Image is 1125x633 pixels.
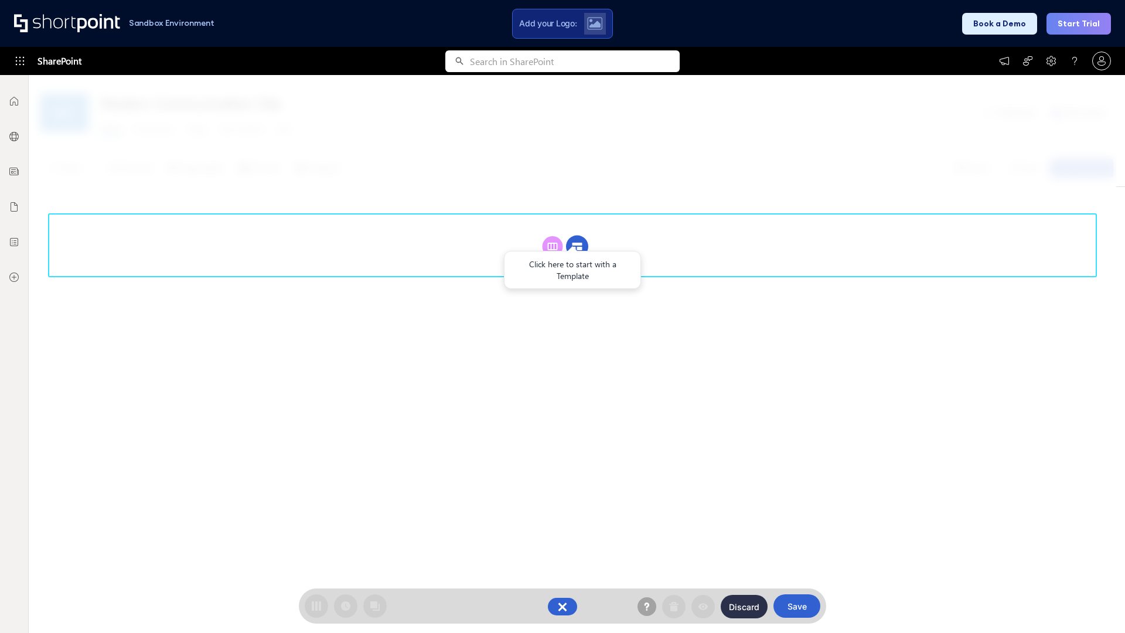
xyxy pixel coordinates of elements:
button: Book a Demo [962,13,1037,35]
button: Discard [721,595,768,618]
button: Save [773,594,820,618]
span: Add your Logo: [519,18,577,29]
span: SharePoint [37,47,81,75]
img: Upload logo [587,17,602,30]
input: Search in SharePoint [470,50,680,72]
iframe: Chat Widget [914,497,1125,633]
h1: Sandbox Environment [129,20,214,26]
button: Start Trial [1046,13,1111,35]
